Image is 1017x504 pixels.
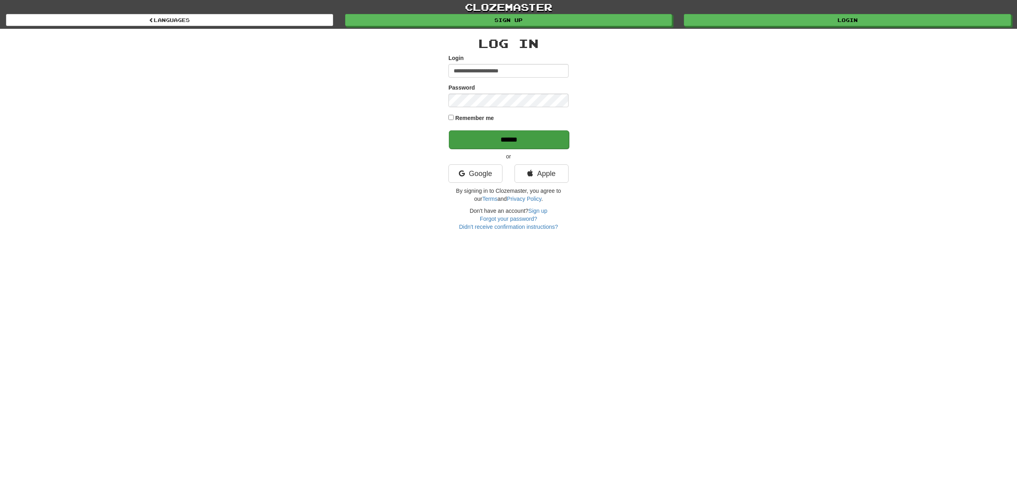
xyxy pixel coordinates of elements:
[6,14,333,26] a: Languages
[515,164,569,183] a: Apple
[345,14,672,26] a: Sign up
[448,164,502,183] a: Google
[448,37,569,50] h2: Log In
[448,207,569,231] div: Don't have an account?
[529,208,547,214] a: Sign up
[507,196,541,202] a: Privacy Policy
[684,14,1011,26] a: Login
[482,196,497,202] a: Terms
[480,216,537,222] a: Forgot your password?
[459,224,558,230] a: Didn't receive confirmation instructions?
[448,54,464,62] label: Login
[448,187,569,203] p: By signing in to Clozemaster, you agree to our and .
[455,114,494,122] label: Remember me
[448,84,475,92] label: Password
[448,152,569,160] p: or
